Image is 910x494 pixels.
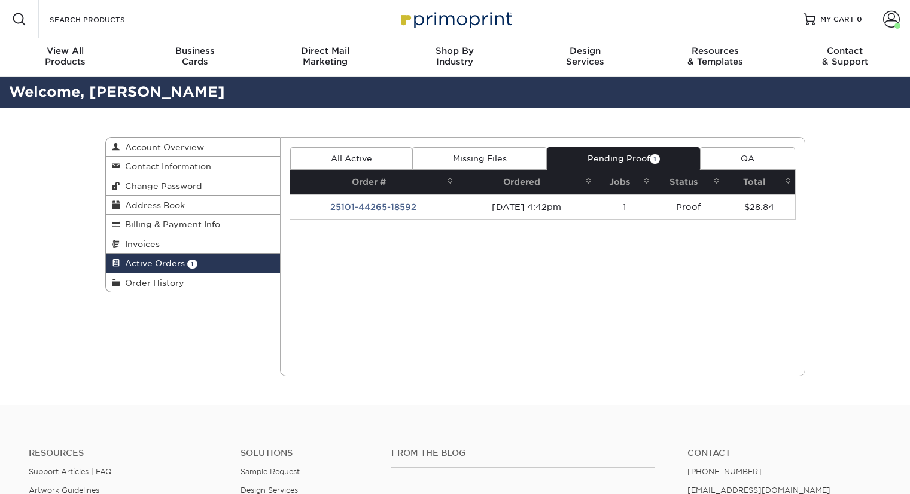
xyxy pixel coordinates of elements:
[650,45,780,67] div: & Templates
[120,181,202,191] span: Change Password
[650,154,660,163] span: 1
[687,448,881,458] a: Contact
[290,170,457,194] th: Order #
[29,467,112,476] a: Support Articles | FAQ
[390,45,520,67] div: Industry
[120,200,185,210] span: Address Book
[187,260,197,269] span: 1
[120,219,220,229] span: Billing & Payment Info
[780,45,910,67] div: & Support
[48,12,165,26] input: SEARCH PRODUCTS.....
[260,45,390,56] span: Direct Mail
[390,38,520,77] a: Shop ByIndustry
[106,215,281,234] a: Billing & Payment Info
[457,194,595,219] td: [DATE] 4:42pm
[595,194,653,219] td: 1
[653,170,723,194] th: Status
[723,170,795,194] th: Total
[120,142,204,152] span: Account Overview
[700,147,795,170] a: QA
[106,254,281,273] a: Active Orders 1
[547,147,700,170] a: Pending Proof1
[120,161,211,171] span: Contact Information
[412,147,547,170] a: Missing Files
[395,6,515,32] img: Primoprint
[290,147,412,170] a: All Active
[130,45,260,56] span: Business
[260,38,390,77] a: Direct MailMarketing
[520,45,650,56] span: Design
[390,45,520,56] span: Shop By
[106,138,281,157] a: Account Overview
[857,15,862,23] span: 0
[650,38,780,77] a: Resources& Templates
[520,45,650,67] div: Services
[687,467,762,476] a: [PHONE_NUMBER]
[241,448,374,458] h4: Solutions
[290,194,457,219] td: 25101-44265-18592
[120,239,160,249] span: Invoices
[780,45,910,56] span: Contact
[130,45,260,67] div: Cards
[457,170,595,194] th: Ordered
[241,467,300,476] a: Sample Request
[120,258,185,268] span: Active Orders
[130,38,260,77] a: BusinessCards
[595,170,653,194] th: Jobs
[106,196,281,215] a: Address Book
[260,45,390,67] div: Marketing
[106,176,281,196] a: Change Password
[820,14,854,25] span: MY CART
[391,448,655,458] h4: From the Blog
[106,157,281,176] a: Contact Information
[106,273,281,292] a: Order History
[29,448,223,458] h4: Resources
[106,234,281,254] a: Invoices
[650,45,780,56] span: Resources
[520,38,650,77] a: DesignServices
[780,38,910,77] a: Contact& Support
[723,194,795,219] td: $28.84
[653,194,723,219] td: Proof
[120,278,184,288] span: Order History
